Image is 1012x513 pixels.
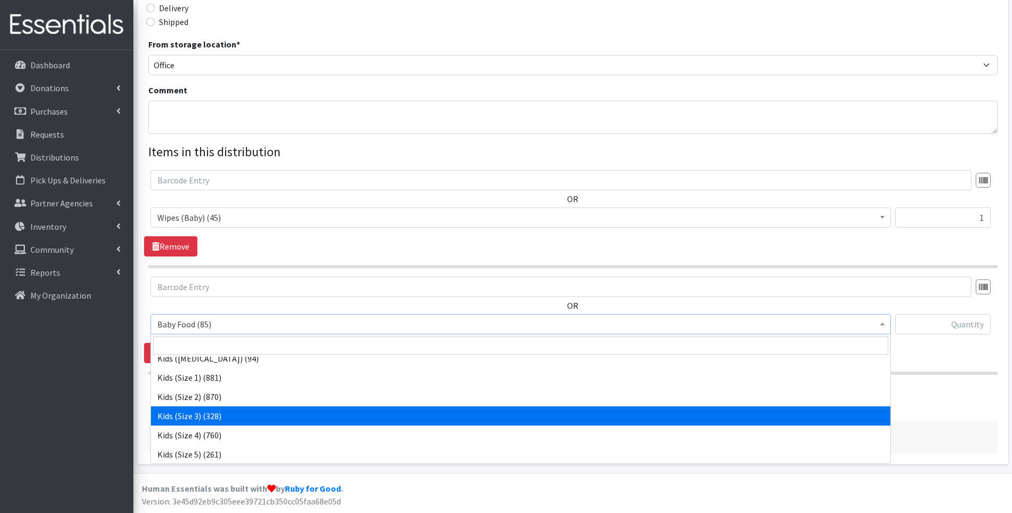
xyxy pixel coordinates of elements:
[151,426,890,445] li: Kids (Size 4) (760)
[157,317,884,332] span: Baby Food (85)
[30,175,106,186] p: Pick Ups & Deliveries
[150,314,891,334] span: Baby Food (85)
[4,7,129,43] img: HumanEssentials
[144,343,197,363] a: Remove
[151,387,890,406] li: Kids (Size 2) (870)
[4,54,129,76] a: Dashboard
[895,314,991,334] input: Quantity
[30,60,70,70] p: Dashboard
[151,368,890,387] li: Kids (Size 1) (881)
[567,193,578,205] label: OR
[4,147,129,168] a: Distributions
[30,198,93,209] p: Partner Agencies
[151,349,890,368] li: Kids ([MEDICAL_DATA]) (94)
[567,299,578,312] label: OR
[4,262,129,283] a: Reports
[4,285,129,306] a: My Organization
[30,83,69,93] p: Donations
[150,277,971,297] input: Barcode Entry
[144,236,197,256] a: Remove
[159,15,188,28] label: Shipped
[30,267,60,278] p: Reports
[4,124,129,145] a: Requests
[148,142,998,162] legend: Items in this distribution
[142,496,341,507] span: Version: 3e45d92eb9c305eee39721cb350cc05faa68e05d
[4,216,129,237] a: Inventory
[4,101,129,122] a: Purchases
[142,483,343,494] strong: Human Essentials was built with by .
[4,193,129,214] a: Partner Agencies
[151,406,890,426] li: Kids (Size 3) (328)
[4,77,129,99] a: Donations
[895,207,991,228] input: Quantity
[30,290,91,301] p: My Organization
[150,170,971,190] input: Barcode Entry
[157,210,884,225] span: Wipes (Baby) (45)
[150,207,891,228] span: Wipes (Baby) (45)
[148,84,187,97] label: Comment
[151,445,890,464] li: Kids (Size 5) (261)
[159,2,188,14] label: Delivery
[30,106,68,117] p: Purchases
[30,129,64,140] p: Requests
[236,39,240,50] abbr: required
[30,152,79,163] p: Distributions
[4,170,129,191] a: Pick Ups & Deliveries
[30,244,74,255] p: Community
[30,221,66,232] p: Inventory
[285,483,341,494] a: Ruby for Good
[4,239,129,260] a: Community
[148,38,240,51] label: From storage location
